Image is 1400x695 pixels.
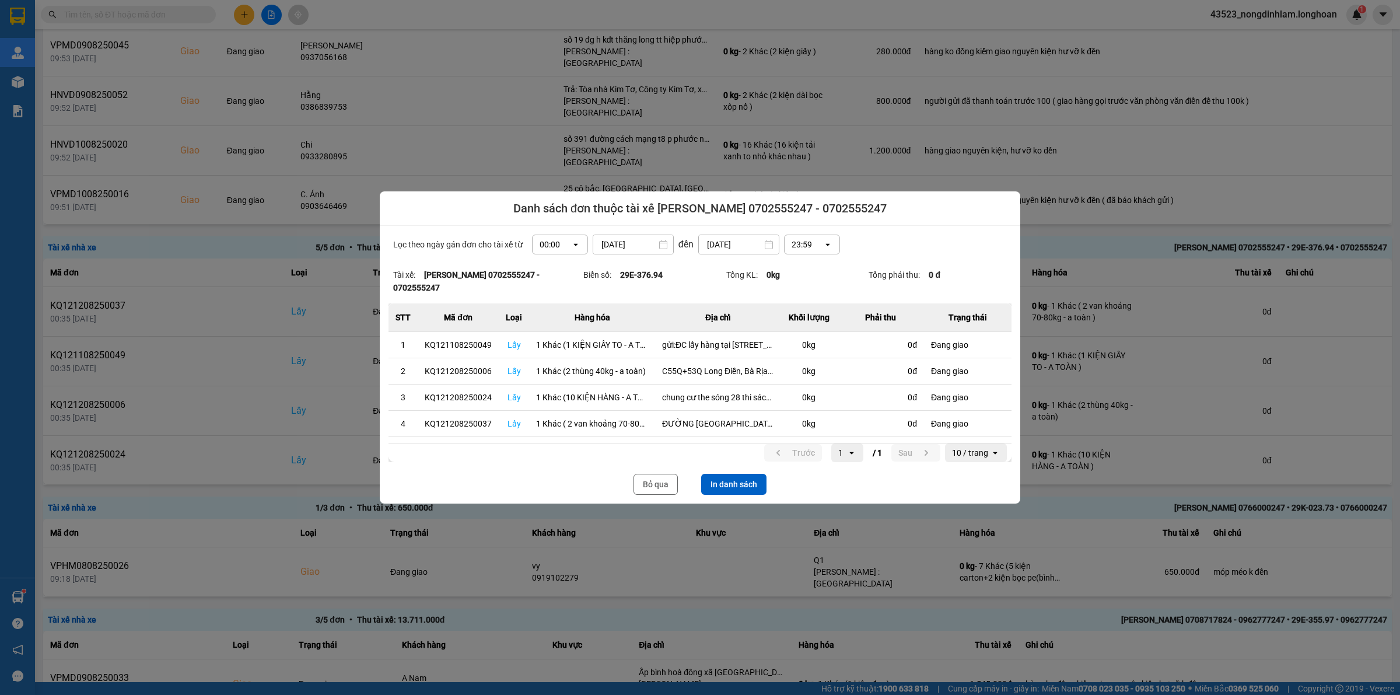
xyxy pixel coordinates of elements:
div: Đang giao [931,365,1005,377]
div: 0 kg [788,339,829,351]
input: Selected 23:59. Select a time, 24-hour format. [813,239,814,250]
input: Select a date. [699,235,779,254]
strong: 29E-376.94 [620,270,663,280]
th: Địa chỉ [655,303,781,332]
div: 1 Khác (10 KIỆN HÀNG - A TOÀN ) [536,392,648,403]
div: KQ121208250006 [425,365,492,377]
div: 0 kg [788,392,829,403]
div: 1 [838,447,843,459]
div: 1 Khác (2 thùng 40kg - a toàn) [536,365,648,377]
div: 23:59 [792,239,812,250]
th: Loại [499,303,529,332]
div: Lấy [506,365,522,377]
div: 1 Khác (1 KIỆN GIẤY TO - A TOÀN ) [536,339,648,351]
div: 0 kg [788,365,829,377]
th: STT [388,303,418,332]
span: / 1 [873,446,882,460]
div: Đang giao [931,392,1005,403]
div: 0 đ [843,365,917,377]
div: Tài xế: [393,268,583,294]
th: Hàng hóa [529,303,655,332]
input: Select a date. [593,235,673,254]
div: chung cư the sóng 28 thi sách tp Vũng tàu [662,392,774,403]
div: Lấy [506,339,522,351]
div: Lấy [506,418,522,429]
th: Phải thu [836,303,924,332]
div: 0 đ [843,418,917,429]
button: In danh sách [701,474,766,495]
div: KQ121208250024 [425,392,492,403]
svg: open [571,240,580,249]
th: Mã đơn [418,303,499,332]
input: Selected 10 / trang. [989,447,991,459]
div: Biển số: [583,268,726,294]
div: gửi:ĐC lấy hàng tại [STREET_ADDRESS] Nai [662,339,774,351]
div: ĐƯỜNG [GEOGRAPHIC_DATA], PHƯỜNG [GEOGRAPHIC_DATA] , [GEOGRAPHIC_DATA] , [GEOGRAPHIC_DATA] [662,418,774,429]
div: 00:00 [540,239,560,250]
div: 0 đ [843,392,917,403]
div: 3 [395,392,411,403]
div: đến [674,237,698,252]
th: Khối lượng [781,303,836,332]
div: Đang giao [931,339,1005,351]
div: Tổng KL: [726,268,869,294]
strong: 0 đ [929,270,940,280]
button: previous page. current page 1 / 1 [764,444,822,462]
div: 0 kg [788,418,829,429]
button: next page. current page 1 / 1 [891,444,940,462]
svg: open [991,448,1000,457]
div: Lọc theo ngày gán đơn cho tài xế từ [388,235,1012,254]
div: 10 / trang [952,447,988,459]
div: Đang giao [931,418,1005,429]
div: KQ121108250049 [425,339,492,351]
div: 1 [395,339,411,351]
div: Tổng phải thu: [869,268,1012,294]
strong: 0 kg [766,270,780,280]
th: Trạng thái [924,303,1012,332]
input: Selected 00:00. Select a time, 24-hour format. [561,239,562,250]
div: KQ121208250037 [425,418,492,429]
div: 0 đ [843,339,917,351]
strong: [PERSON_NAME] 0702555247 - 0702555247 [393,270,540,292]
div: 2 [395,365,411,377]
div: dialog [380,191,1020,504]
svg: open [847,448,856,457]
svg: open [823,240,832,249]
span: Danh sách đơn thuộc tài xế [PERSON_NAME] 0702555247 - 0702555247 [513,200,887,216]
div: 4 [395,418,411,429]
div: Lấy [506,392,522,403]
div: 1 Khác ( 2 van khoảng 70-80kg - a toàn ) [536,418,648,429]
button: Bỏ qua [633,474,678,495]
div: C55Q+53Q Long Điền, Bà Rịa - [GEOGRAPHIC_DATA] [662,365,774,377]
